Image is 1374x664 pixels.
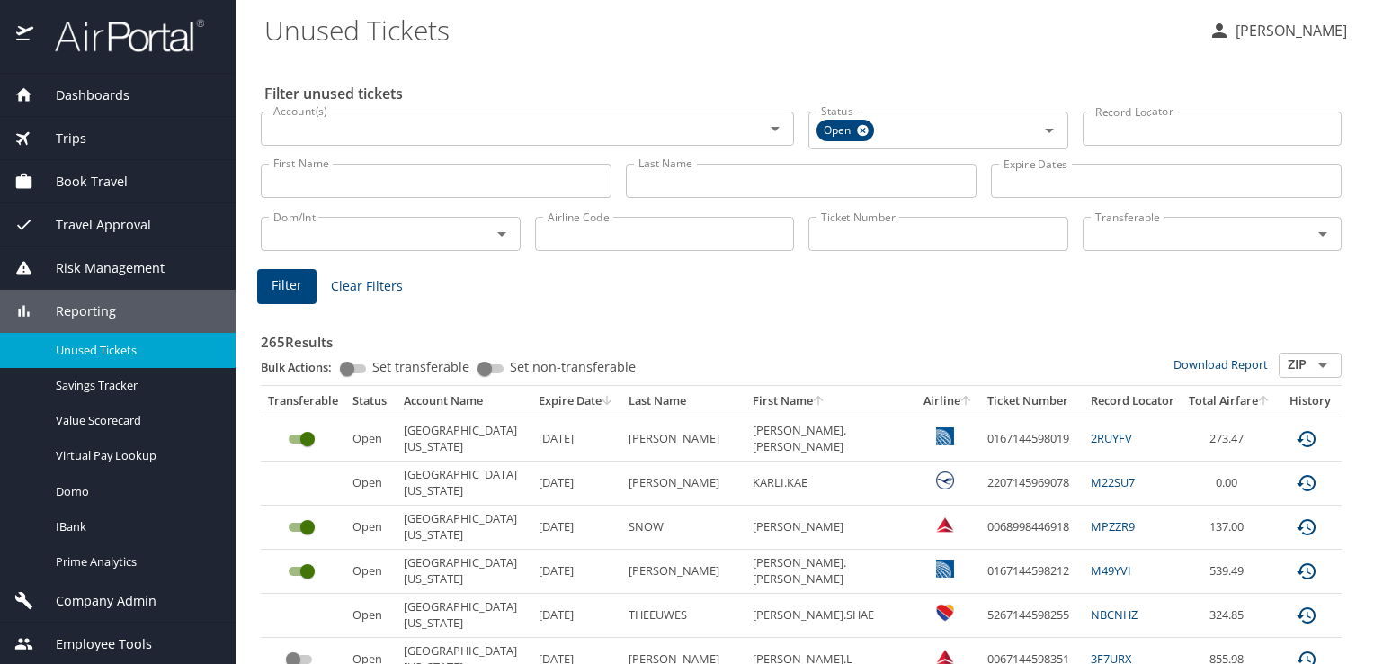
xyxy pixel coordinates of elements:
a: MPZZR9 [1091,518,1135,534]
span: Unused Tickets [56,342,214,359]
h1: Unused Tickets [264,2,1194,58]
td: [DATE] [531,550,621,594]
th: Ticket Number [980,386,1084,417]
td: [PERSON_NAME].SHAE [745,594,916,638]
td: [PERSON_NAME].[PERSON_NAME] [745,417,916,461]
td: 0167144598019 [980,417,1084,461]
div: Transferable [268,393,338,409]
th: Status [345,386,397,417]
p: Bulk Actions: [261,359,346,375]
span: Set non-transferable [510,361,636,373]
a: M22SU7 [1091,474,1135,490]
span: Savings Tracker [56,377,214,394]
td: 539.49 [1182,550,1278,594]
img: Southwest Airlines [936,604,954,622]
span: Value Scorecard [56,412,214,429]
img: Lufthansa [936,471,954,489]
td: SNOW [621,506,745,550]
a: NBCNHZ [1091,606,1138,623]
td: [PERSON_NAME] [621,462,745,506]
span: Book Travel [33,172,128,192]
button: Open [1310,221,1335,247]
th: First Name [745,386,916,417]
td: Open [345,417,397,461]
td: [DATE] [531,506,621,550]
img: United Airlines [936,427,954,445]
span: Risk Management [33,258,165,278]
td: [GEOGRAPHIC_DATA][US_STATE] [397,594,531,638]
button: Filter [257,269,317,304]
span: Filter [272,274,302,297]
span: IBank [56,518,214,535]
span: Prime Analytics [56,553,214,570]
a: 2RUYFV [1091,430,1132,446]
td: [PERSON_NAME] [621,417,745,461]
th: Record Locator [1084,386,1182,417]
button: Open [489,221,514,247]
img: icon-airportal.png [16,18,35,53]
h2: Filter unused tickets [264,79,1345,108]
td: [PERSON_NAME] [621,550,745,594]
td: 137.00 [1182,506,1278,550]
button: [PERSON_NAME] [1201,14,1354,47]
span: Employee Tools [33,634,152,654]
img: airportal-logo.png [35,18,204,53]
td: 2207145969078 [980,462,1084,506]
span: Set transferable [372,361,469,373]
button: sort [1258,396,1271,408]
img: Delta Airlines [936,516,954,534]
td: [PERSON_NAME] [745,506,916,550]
h3: 265 Results [261,321,1342,353]
td: [DATE] [531,594,621,638]
td: [PERSON_NAME].[PERSON_NAME] [745,550,916,594]
th: Last Name [621,386,745,417]
img: United Airlines [936,560,954,578]
th: Expire Date [531,386,621,417]
td: [DATE] [531,462,621,506]
button: sort [960,396,973,408]
th: Account Name [397,386,531,417]
span: Dashboards [33,85,129,105]
td: Open [345,462,397,506]
td: 5267144598255 [980,594,1084,638]
td: THEEUWES [621,594,745,638]
td: [GEOGRAPHIC_DATA][US_STATE] [397,550,531,594]
button: sort [602,396,614,408]
div: Open [816,120,874,141]
td: KARLI.KAE [745,462,916,506]
td: 0167144598212 [980,550,1084,594]
td: 0068998446918 [980,506,1084,550]
span: Open [816,121,861,140]
td: 273.47 [1182,417,1278,461]
button: Open [763,116,788,141]
button: sort [813,396,825,408]
span: Reporting [33,301,116,321]
span: Domo [56,483,214,500]
td: 0.00 [1182,462,1278,506]
span: Virtual Pay Lookup [56,447,214,464]
th: History [1278,386,1343,417]
th: Airline [916,386,980,417]
td: [GEOGRAPHIC_DATA][US_STATE] [397,506,531,550]
a: M49YVI [1091,562,1131,579]
span: Trips [33,129,86,148]
a: Download Report [1173,356,1268,372]
td: Open [345,550,397,594]
p: [PERSON_NAME] [1230,20,1347,41]
td: Open [345,506,397,550]
td: [DATE] [531,417,621,461]
span: Clear Filters [331,275,403,298]
td: 324.85 [1182,594,1278,638]
span: Company Admin [33,591,156,611]
span: Travel Approval [33,215,151,235]
td: [GEOGRAPHIC_DATA][US_STATE] [397,417,531,461]
td: [GEOGRAPHIC_DATA][US_STATE] [397,462,531,506]
th: Total Airfare [1182,386,1278,417]
td: Open [345,594,397,638]
button: Open [1037,118,1062,143]
button: Clear Filters [324,270,410,303]
button: Open [1310,353,1335,378]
